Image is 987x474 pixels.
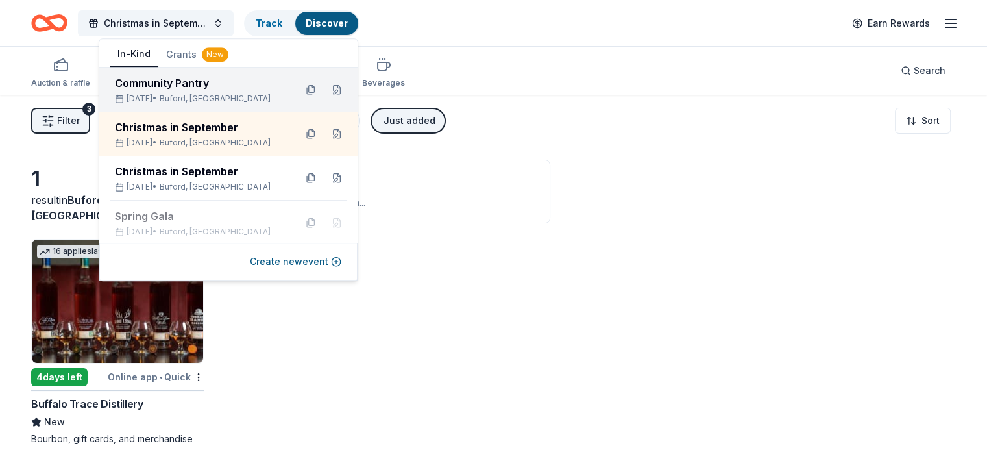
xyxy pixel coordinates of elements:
[844,12,938,35] a: Earn Rewards
[244,10,359,36] button: TrackDiscover
[110,42,158,67] button: In-Kind
[82,103,95,116] div: 3
[160,182,271,192] span: Buford, [GEOGRAPHIC_DATA]
[31,166,204,192] div: 1
[115,138,285,148] div: [DATE] •
[890,58,956,84] button: Search
[115,119,285,135] div: Christmas in September
[108,369,204,385] div: Online app Quick
[115,208,285,224] div: Spring Gala
[160,372,162,382] span: •
[31,396,143,412] div: Buffalo Trace Distillery
[31,239,204,445] a: Image for Buffalo Trace Distillery16 applieslast week4days leftOnline app•QuickBuffalo Trace Dist...
[31,193,141,222] span: in
[78,10,234,36] button: Christmas in September
[37,245,131,258] div: 16 applies last week
[160,94,271,104] span: Buford, [GEOGRAPHIC_DATA]
[31,78,90,88] div: Auction & raffle
[57,113,80,129] span: Filter
[914,63,945,79] span: Search
[115,182,285,192] div: [DATE] •
[362,52,405,95] button: Beverages
[256,18,282,29] a: Track
[362,78,405,88] div: Beverages
[31,368,88,386] div: 4 days left
[371,108,446,134] button: Just added
[160,138,271,148] span: Buford, [GEOGRAPHIC_DATA]
[158,43,236,66] button: Grants
[115,75,285,91] div: Community Pantry
[115,227,285,237] div: [DATE] •
[895,108,951,134] button: Sort
[236,171,534,186] div: Application deadlines
[44,414,65,430] span: New
[31,193,141,222] span: Buford, [GEOGRAPHIC_DATA]
[202,47,228,62] div: New
[115,164,285,179] div: Christmas in September
[31,192,204,223] div: result
[384,113,435,129] div: Just added
[104,16,208,31] span: Christmas in September
[306,18,348,29] a: Discover
[250,254,341,269] button: Create newevent
[31,432,204,445] div: Bourbon, gift cards, and merchandise
[32,240,203,363] img: Image for Buffalo Trace Distillery
[921,113,940,129] span: Sort
[115,94,285,104] div: [DATE] •
[160,227,271,237] span: Buford, [GEOGRAPHIC_DATA]
[31,108,90,134] button: Filter3
[31,8,67,38] a: Home
[31,52,90,95] button: Auction & raffle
